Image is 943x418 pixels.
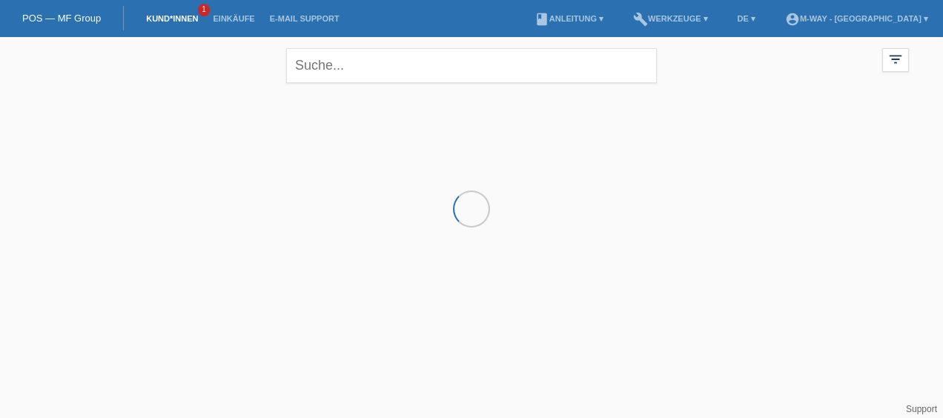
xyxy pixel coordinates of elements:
[527,14,611,23] a: bookAnleitung ▾
[785,12,800,27] i: account_circle
[535,12,549,27] i: book
[730,14,763,23] a: DE ▾
[22,13,101,24] a: POS — MF Group
[887,51,904,67] i: filter_list
[778,14,936,23] a: account_circlem-way - [GEOGRAPHIC_DATA] ▾
[906,404,937,414] a: Support
[633,12,648,27] i: build
[205,14,262,23] a: Einkäufe
[198,4,210,16] span: 1
[626,14,715,23] a: buildWerkzeuge ▾
[262,14,347,23] a: E-Mail Support
[286,48,657,83] input: Suche...
[139,14,205,23] a: Kund*innen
